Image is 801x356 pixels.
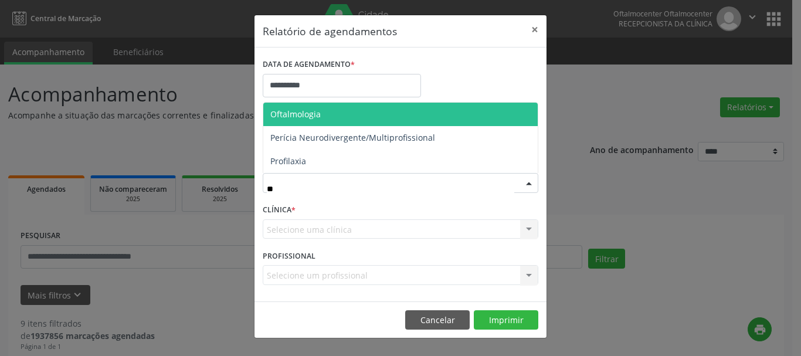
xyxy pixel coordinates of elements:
span: Oftalmologia [270,109,321,120]
button: Imprimir [474,310,538,330]
label: PROFISSIONAL [263,247,315,265]
button: Cancelar [405,310,470,330]
span: Perícia Neurodivergente/Multiprofissional [270,132,435,143]
span: Profilaxia [270,155,306,167]
h5: Relatório de agendamentos [263,23,397,39]
label: CLÍNICA [263,201,296,219]
label: DATA DE AGENDAMENTO [263,56,355,74]
button: Close [523,15,547,44]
